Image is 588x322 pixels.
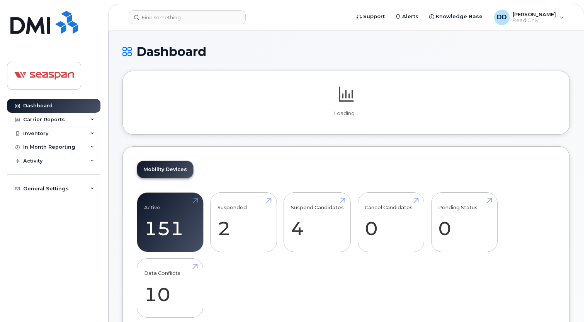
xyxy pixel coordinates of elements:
p: Loading... [137,110,556,117]
a: Data Conflicts 10 [144,263,196,314]
a: Suspend Candidates 4 [291,197,344,248]
h1: Dashboard [122,45,570,58]
a: Mobility Devices [137,161,193,178]
a: Suspended 2 [218,197,270,248]
a: Cancel Candidates 0 [365,197,417,248]
a: Pending Status 0 [438,197,490,248]
a: Active 151 [144,197,196,248]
